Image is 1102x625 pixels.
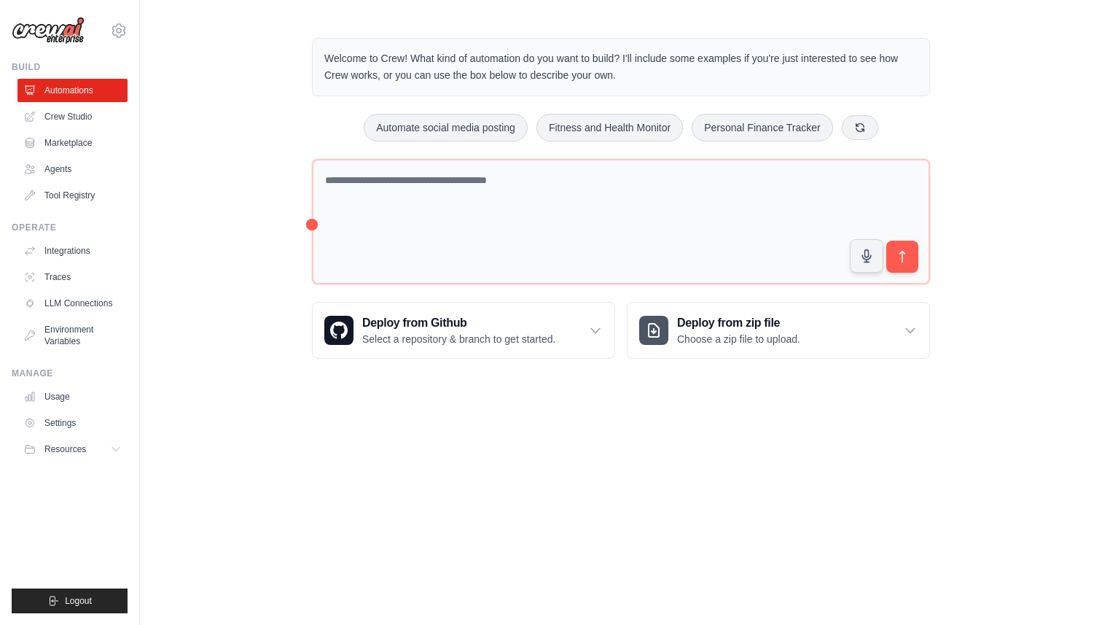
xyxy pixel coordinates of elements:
[65,595,92,607] span: Logout
[12,17,85,44] img: Logo
[677,314,800,332] h3: Deploy from zip file
[17,158,128,181] a: Agents
[17,105,128,128] a: Crew Studio
[17,318,128,353] a: Environment Variables
[17,411,128,435] a: Settings
[17,292,128,315] a: LLM Connections
[692,114,833,141] button: Personal Finance Tracker
[17,131,128,155] a: Marketplace
[362,314,555,332] h3: Deploy from Github
[362,332,555,346] p: Select a repository & branch to get started.
[17,79,128,102] a: Automations
[17,184,128,207] a: Tool Registry
[536,114,683,141] button: Fitness and Health Monitor
[44,443,86,455] span: Resources
[364,114,528,141] button: Automate social media posting
[12,368,128,379] div: Manage
[17,265,128,289] a: Traces
[12,222,128,233] div: Operate
[17,438,128,461] button: Resources
[17,239,128,263] a: Integrations
[324,50,918,84] p: Welcome to Crew! What kind of automation do you want to build? I'll include some examples if you'...
[677,332,800,346] p: Choose a zip file to upload.
[17,385,128,408] a: Usage
[12,589,128,613] button: Logout
[12,61,128,73] div: Build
